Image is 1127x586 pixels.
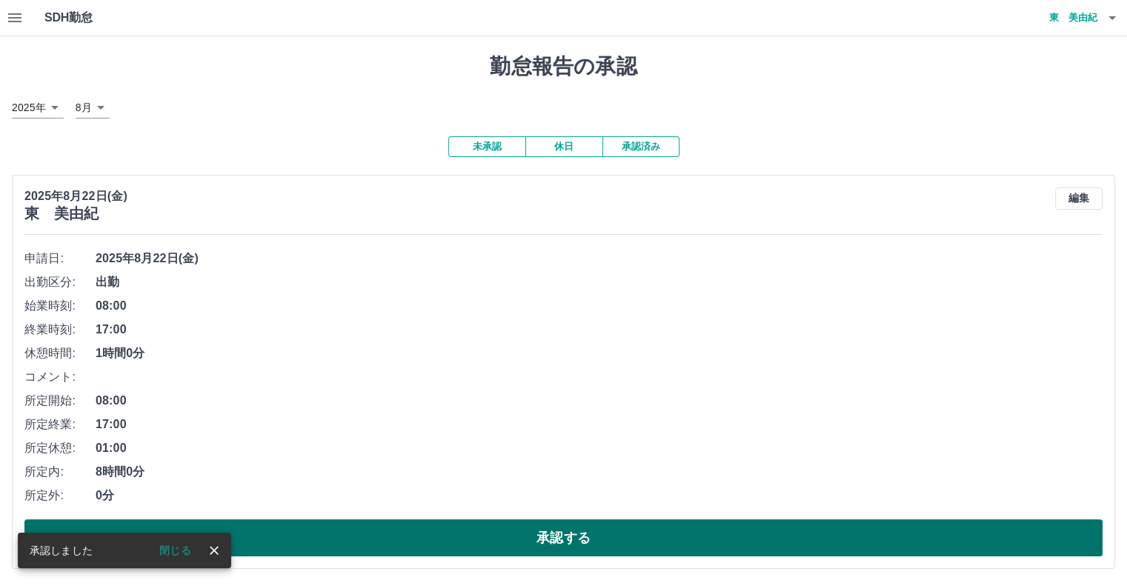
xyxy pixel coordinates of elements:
span: 08:00 [96,392,1103,410]
div: 承認しました [30,537,93,564]
span: 休憩時間: [24,344,96,362]
span: 終業時刻: [24,321,96,339]
span: 08:00 [96,297,1103,315]
button: 閉じる [147,539,203,562]
span: 8時間0分 [96,463,1103,481]
span: 所定休憩: [24,439,96,457]
span: 申請日: [24,250,96,267]
span: 始業時刻: [24,297,96,315]
button: 承認済み [602,136,679,157]
span: 所定外: [24,487,96,505]
span: 出勤 [96,273,1103,291]
span: 所定内: [24,463,96,481]
button: 休日 [525,136,602,157]
span: 1時間0分 [96,344,1103,362]
span: 所定終業: [24,416,96,433]
span: 所定開始: [24,392,96,410]
button: close [203,539,225,562]
span: 17:00 [96,416,1103,433]
h1: 勤怠報告の承認 [12,54,1115,79]
span: 0分 [96,487,1103,505]
button: 未承認 [448,136,525,157]
button: 承認する [24,519,1103,556]
h3: 東 美由紀 [24,205,127,222]
span: 01:00 [96,439,1103,457]
span: コメント: [24,368,96,386]
span: 2025年8月22日(金) [96,250,1103,267]
div: 2025年 [12,97,64,119]
span: 出勤区分: [24,273,96,291]
button: 編集 [1055,187,1103,210]
p: 2025年8月22日(金) [24,187,127,205]
span: 17:00 [96,321,1103,339]
div: 8月 [76,97,110,119]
